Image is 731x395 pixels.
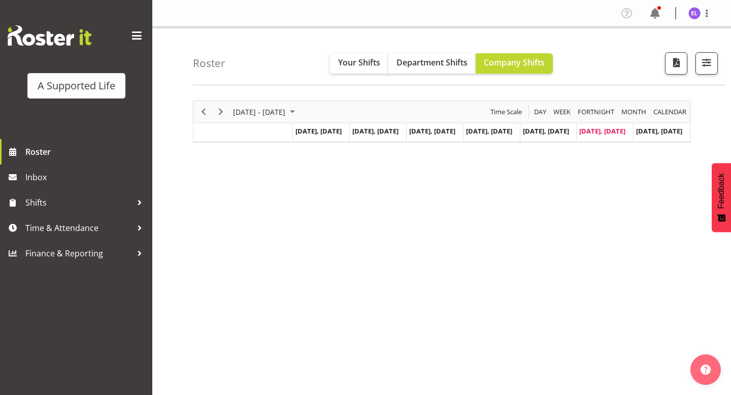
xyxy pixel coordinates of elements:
[25,220,132,236] span: Time & Attendance
[712,163,731,232] button: Feedback - Show survey
[25,144,147,159] span: Roster
[25,195,132,210] span: Shifts
[665,52,687,75] button: Download a PDF of the roster according to the set date range.
[688,7,701,19] img: elise-loh5844.jpg
[38,78,115,93] div: A Supported Life
[484,57,545,68] span: Company Shifts
[25,170,147,185] span: Inbox
[695,52,718,75] button: Filter Shifts
[330,53,388,74] button: Your Shifts
[396,57,468,68] span: Department Shifts
[717,173,726,209] span: Feedback
[476,53,553,74] button: Company Shifts
[701,365,711,375] img: help-xxl-2.png
[25,246,132,261] span: Finance & Reporting
[338,57,380,68] span: Your Shifts
[193,57,225,69] h4: Roster
[8,25,91,46] img: Rosterit website logo
[388,53,476,74] button: Department Shifts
